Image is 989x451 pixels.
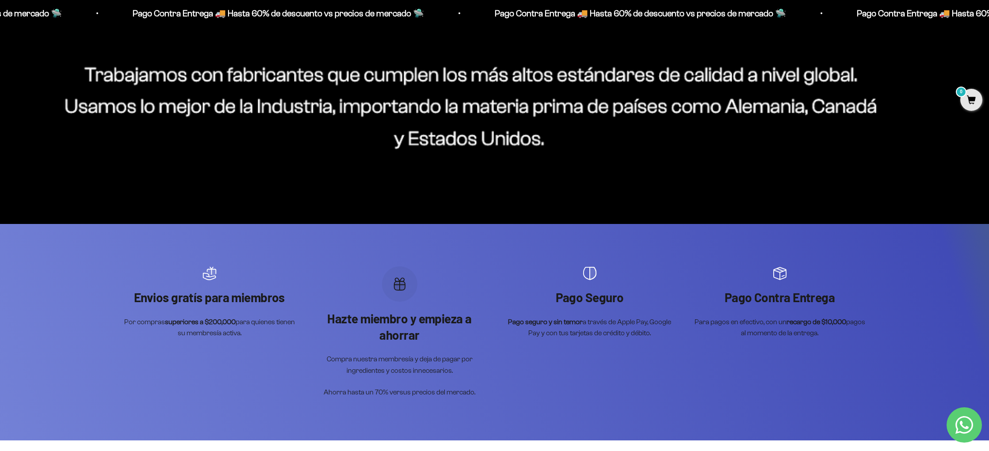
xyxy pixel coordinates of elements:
p: Compra nuestra membresía y deja de pagar por ingredientes y costos innecesarios. [313,353,486,376]
p: Ahorra hasta un 70% versus precios del mercado. [313,387,486,398]
p: Pago Contra Entrega 🚚 Hasta 60% de descuento vs precios de mercado 🛸 [490,6,782,20]
strong: superiores a $200,000 [165,318,236,326]
p: Envios gratís para miembros [123,289,296,305]
p: Hazte miembro y empieza a ahorrar [313,311,486,343]
div: Artículo 4 de 4 [694,266,866,339]
mark: 0 [956,87,966,97]
p: Pago Contra Entrega [694,289,866,305]
p: Pago Seguro [504,289,676,305]
a: 0 [960,96,982,106]
div: Artículo 2 de 4 [313,266,486,398]
p: Pago Contra Entrega 🚚 Hasta 60% de descuento vs precios de mercado 🛸 [128,6,420,20]
strong: Pago seguro y sin temor [508,318,583,326]
div: Artículo 1 de 4 [123,266,296,339]
p: a través de Apple Pay, Google Pay y con tus tarjetas de crédito y débito. [504,316,676,339]
p: Para pagos en efectivo, con un pagos al momento de la entrega. [694,316,866,339]
p: Por compras para quienes tienen su membresía activa. [123,316,296,339]
div: Artículo 3 de 4 [504,266,676,339]
strong: recargo de $10,000 [787,318,846,326]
